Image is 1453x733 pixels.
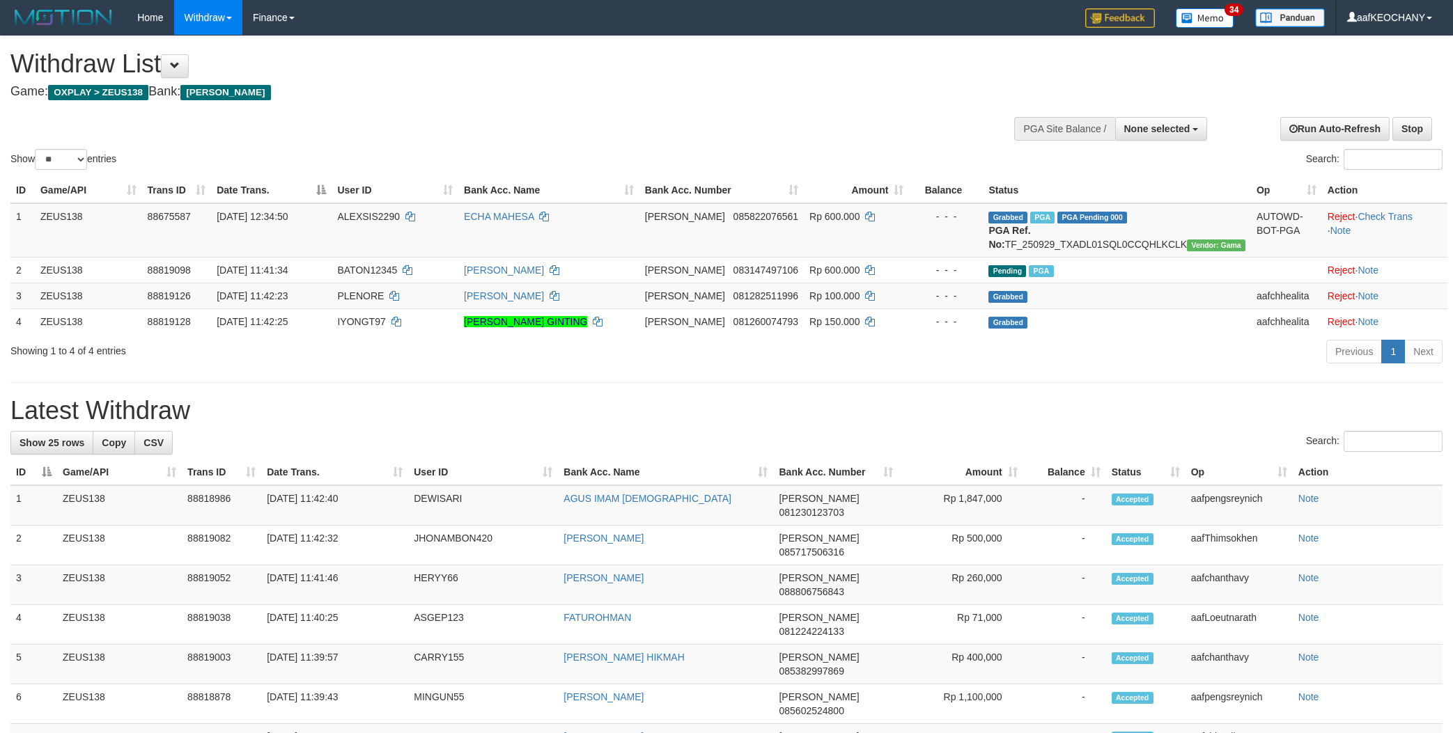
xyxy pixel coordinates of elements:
div: PGA Site Balance / [1014,117,1114,141]
td: aafpengsreynich [1186,485,1293,526]
td: [DATE] 11:42:40 [261,485,408,526]
td: 88819003 [182,645,261,684]
td: 4 [10,605,57,645]
a: Check Trans [1358,211,1413,222]
a: Previous [1326,340,1382,363]
div: - - - [915,315,977,329]
td: [DATE] 11:39:43 [261,684,408,724]
a: Note [1298,533,1319,544]
a: FATUROHMAN [564,612,631,623]
a: [PERSON_NAME] [464,265,544,276]
td: Rp 71,000 [899,605,1023,645]
th: User ID: activate to sort column ascending [332,178,458,203]
td: - [1023,565,1106,605]
img: MOTION_logo.png [10,7,116,28]
a: Note [1298,612,1319,623]
th: Amount: activate to sort column ascending [804,178,909,203]
span: [PERSON_NAME] [779,691,859,702]
span: Show 25 rows [20,437,84,448]
span: Copy 081230123703 to clipboard [779,507,844,518]
td: aafThimsokhen [1186,526,1293,565]
th: Bank Acc. Number: activate to sort column ascending [773,459,898,485]
th: Op: activate to sort column ascending [1251,178,1322,203]
td: - [1023,684,1106,724]
span: CSV [143,437,164,448]
select: Showentries [35,149,87,170]
span: Accepted [1112,692,1153,704]
td: Rp 400,000 [899,645,1023,684]
td: 3 [10,565,57,605]
td: 88819082 [182,526,261,565]
span: [PERSON_NAME] [645,265,725,276]
span: Grabbed [988,291,1027,303]
td: 2 [10,257,35,283]
td: · [1322,308,1447,334]
a: Show 25 rows [10,431,93,455]
span: Copy 085717506316 to clipboard [779,546,844,558]
span: PGA Pending [1057,212,1127,223]
th: Amount: activate to sort column ascending [899,459,1023,485]
td: CARRY155 [408,645,558,684]
td: 2 [10,526,57,565]
span: Accepted [1112,494,1153,505]
a: Copy [93,431,135,455]
a: [PERSON_NAME] [464,290,544,301]
span: Rp 600.000 [809,211,860,222]
td: ZEUS138 [35,308,142,334]
td: 88819052 [182,565,261,605]
a: Next [1404,340,1443,363]
td: HERYY66 [408,565,558,605]
span: Copy 081224224133 to clipboard [779,626,844,637]
span: Marked by aafpengsreynich [1029,265,1053,277]
span: Grabbed [988,212,1027,223]
label: Search: [1306,149,1443,170]
a: Reject [1328,211,1355,222]
th: Date Trans.: activate to sort column ascending [261,459,408,485]
a: Note [1358,316,1378,327]
span: [DATE] 11:42:23 [217,290,288,301]
span: Copy 085602524800 to clipboard [779,705,844,716]
span: 34 [1225,3,1243,16]
span: None selected [1124,123,1190,134]
td: Rp 1,847,000 [899,485,1023,526]
h4: Game: Bank: [10,85,955,99]
th: ID: activate to sort column descending [10,459,57,485]
a: Note [1358,290,1378,301]
th: Trans ID: activate to sort column ascending [182,459,261,485]
td: aafchanthavy [1186,645,1293,684]
td: - [1023,526,1106,565]
button: None selected [1115,117,1208,141]
span: Copy 081282511996 to clipboard [733,290,798,301]
td: ZEUS138 [57,645,182,684]
th: Action [1322,178,1447,203]
span: Rp 150.000 [809,316,860,327]
span: Accepted [1112,613,1153,624]
span: 88675587 [148,211,191,222]
h1: Latest Withdraw [10,397,1443,425]
td: 88819038 [182,605,261,645]
a: Stop [1392,117,1432,141]
span: [PERSON_NAME] [779,533,859,544]
a: Note [1298,652,1319,663]
td: 88818878 [182,684,261,724]
td: 1 [10,203,35,258]
div: - - - [915,263,977,277]
td: Rp 260,000 [899,565,1023,605]
a: [PERSON_NAME] [564,533,644,544]
span: PLENORE [337,290,384,301]
div: - - - [915,210,977,223]
img: panduan.png [1255,8,1325,27]
td: ASGEP123 [408,605,558,645]
span: Copy [102,437,126,448]
span: 88819098 [148,265,191,276]
span: Copy 088806756843 to clipboard [779,586,844,597]
th: Game/API: activate to sort column ascending [57,459,182,485]
a: Note [1358,265,1378,276]
td: [DATE] 11:39:57 [261,645,408,684]
th: Game/API: activate to sort column ascending [35,178,142,203]
td: Rp 1,100,000 [899,684,1023,724]
img: Feedback.jpg [1085,8,1155,28]
a: [PERSON_NAME] [564,691,644,702]
span: Vendor URL: https://trx31.1velocity.biz [1187,239,1245,251]
td: aafchanthavy [1186,565,1293,605]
